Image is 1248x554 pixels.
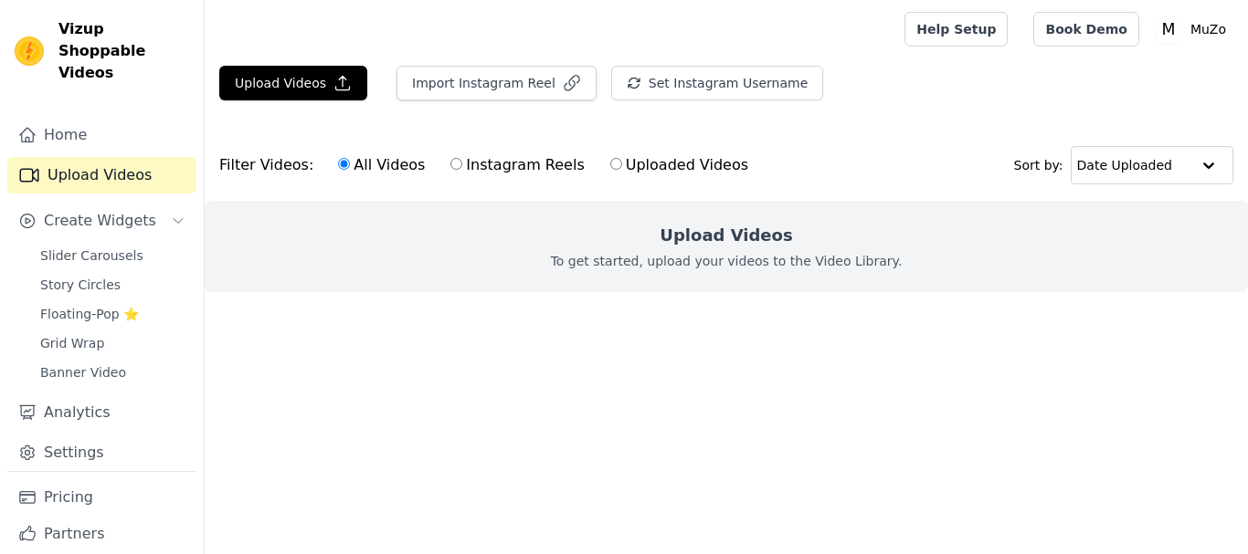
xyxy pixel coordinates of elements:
[7,117,196,153] a: Home
[449,153,585,177] label: Instagram Reels
[7,434,196,471] a: Settings
[609,153,749,177] label: Uploaded Videos
[58,18,189,84] span: Vizup Shoppable Videos
[7,157,196,193] a: Upload Videos
[29,301,196,327] a: Floating-Pop ⭐
[29,272,196,298] a: Story Circles
[7,516,196,552] a: Partners
[1033,12,1138,47] a: Book Demo
[40,334,104,352] span: Grid Wrap
[40,363,126,382] span: Banner Video
[611,66,823,100] button: Set Instagram Username
[40,276,121,294] span: Story Circles
[610,158,622,170] input: Uploaded Videos
[219,144,758,186] div: Filter Videos:
[1154,13,1233,46] button: M MuZo
[40,246,143,265] span: Slider Carousels
[44,210,156,232] span: Create Widgets
[338,158,350,170] input: All Videos
[29,243,196,268] a: Slider Carousels
[7,394,196,431] a: Analytics
[397,66,597,100] button: Import Instagram Reel
[40,305,139,323] span: Floating-Pop ⭐
[904,12,1008,47] a: Help Setup
[1014,146,1234,184] div: Sort by:
[337,153,426,177] label: All Videos
[1183,13,1233,46] p: MuZo
[450,158,462,170] input: Instagram Reels
[660,223,792,248] h2: Upload Videos
[29,360,196,385] a: Banner Video
[1161,20,1175,38] text: M
[7,479,196,516] a: Pricing
[7,203,196,239] button: Create Widgets
[29,330,196,356] a: Grid Wrap
[15,37,44,66] img: Vizup
[551,252,903,270] p: To get started, upload your videos to the Video Library.
[219,66,367,100] button: Upload Videos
